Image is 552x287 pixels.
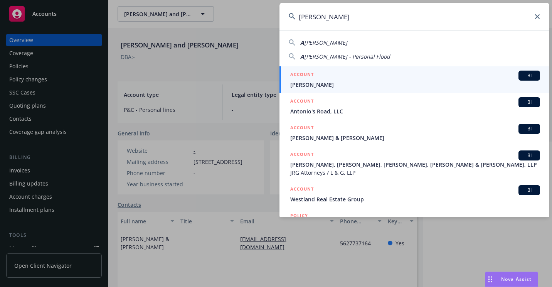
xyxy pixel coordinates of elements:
[279,66,549,93] a: ACCOUNTBI[PERSON_NAME]
[279,93,549,120] a: ACCOUNTBIAntonio's Road, LLC
[279,146,549,181] a: ACCOUNTBI[PERSON_NAME], [PERSON_NAME], [PERSON_NAME], [PERSON_NAME] & [PERSON_NAME], LLPJRG Attor...
[485,272,538,287] button: Nova Assist
[300,39,304,46] span: A
[290,97,314,106] h5: ACCOUNT
[290,169,540,177] span: JRG Attorneys / L & G, LLP
[522,187,537,194] span: BI
[290,212,308,219] h5: POLICY
[290,124,314,133] h5: ACCOUNT
[304,39,347,46] span: [PERSON_NAME]
[279,181,549,208] a: ACCOUNTBIWestland Real Estate Group
[290,195,540,203] span: Westland Real Estate Group
[304,53,390,60] span: [PERSON_NAME] - Personal Flood
[290,71,314,80] h5: ACCOUNT
[290,160,540,169] span: [PERSON_NAME], [PERSON_NAME], [PERSON_NAME], [PERSON_NAME] & [PERSON_NAME], LLP
[290,134,540,142] span: [PERSON_NAME] & [PERSON_NAME]
[279,120,549,146] a: ACCOUNTBI[PERSON_NAME] & [PERSON_NAME]
[290,150,314,160] h5: ACCOUNT
[279,208,549,241] a: POLICY
[290,81,540,89] span: [PERSON_NAME]
[485,272,495,287] div: Drag to move
[522,125,537,132] span: BI
[522,72,537,79] span: BI
[522,152,537,159] span: BI
[290,107,540,115] span: Antonio's Road, LLC
[279,3,549,30] input: Search...
[501,276,532,282] span: Nova Assist
[290,185,314,194] h5: ACCOUNT
[522,99,537,106] span: BI
[300,53,304,60] span: A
